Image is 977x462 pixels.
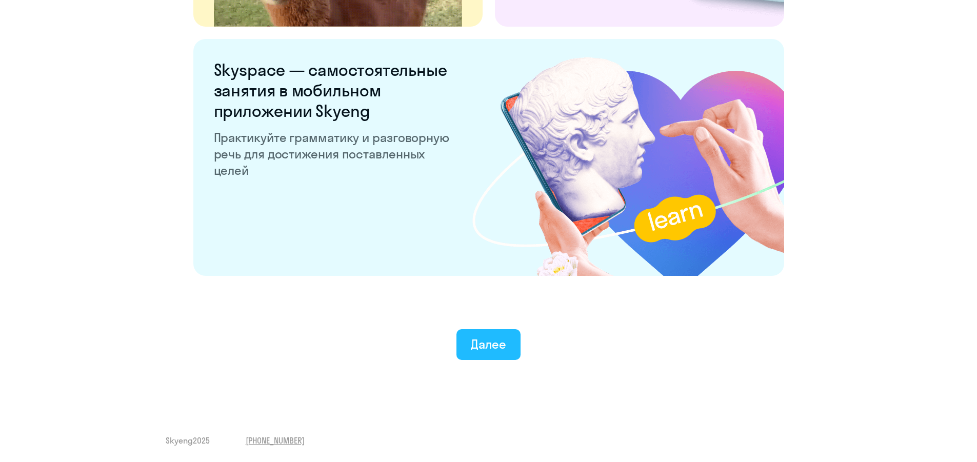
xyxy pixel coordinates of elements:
button: Далее [456,329,521,360]
h6: Skyspace — самостоятельные занятия в мобильном приложении Skyeng [214,59,453,121]
span: Skyeng 2025 [166,435,210,446]
img: skyspace [472,39,784,276]
p: Практикуйте грамматику и разговорную речь для достижения поставленных целей [214,129,453,178]
div: Далее [471,336,506,352]
a: [PHONE_NUMBER] [246,435,305,446]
